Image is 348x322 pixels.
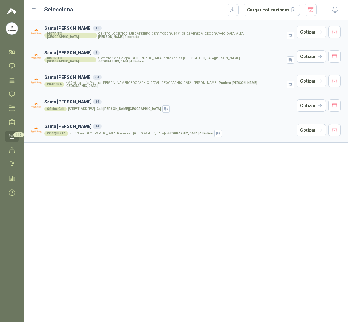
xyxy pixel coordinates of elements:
[6,23,18,34] img: Company Logo
[31,51,42,62] img: Company Logo
[93,99,102,104] div: 16
[44,131,68,136] div: CONQUISTA
[44,5,73,14] h2: Selecciona
[98,32,286,39] p: CENTRO LOGISTICO EJE CAFETERO CERRITOS CRA 15 # 138-25 VEREDA [GEOGRAPHIC_DATA] ALTA -
[44,107,67,111] div: Oficica Cali
[297,26,326,38] button: Cotizar
[68,107,161,111] p: [STREET_ADDRESS] -
[93,26,102,31] div: 11
[31,100,42,111] img: Company Logo
[44,25,294,32] h3: Santa [PERSON_NAME]
[44,49,294,56] h3: Santa [PERSON_NAME]
[44,33,97,38] div: DISTRITO [GEOGRAPHIC_DATA]
[44,82,64,87] div: PRADERA
[44,98,294,105] h3: Santa [PERSON_NAME]
[297,124,326,136] button: Cotizar
[93,124,102,129] div: 13
[66,81,257,88] strong: Pradera , [PERSON_NAME][GEOGRAPHIC_DATA]
[98,57,286,63] p: Kilómetro 3 vía Galapa [GEOGRAPHIC_DATA], detras de las [GEOGRAPHIC_DATA][PERSON_NAME], -
[44,57,96,62] div: DISTRITO [GEOGRAPHIC_DATA]
[93,75,102,80] div: 64
[297,50,326,63] button: Cotizar
[69,132,213,135] p: km 6.3 via [GEOGRAPHIC_DATA] Polonuevo. [GEOGRAPHIC_DATA] -
[13,132,24,137] span: 113
[31,125,42,136] img: Company Logo
[167,132,213,135] strong: [GEOGRAPHIC_DATA] , Atlántico
[297,75,326,87] button: Cotizar
[5,131,19,142] a: 113
[66,81,286,88] p: KM 2 vía la tupia Pradera-[PERSON_NAME][GEOGRAPHIC_DATA], [GEOGRAPHIC_DATA][PERSON_NAME] -
[44,123,294,130] h3: Santa [PERSON_NAME]
[98,60,144,63] strong: [GEOGRAPHIC_DATA] , Atlántico
[31,76,42,87] img: Company Logo
[93,50,100,55] div: 9
[44,74,294,81] h3: Santa [PERSON_NAME]
[98,35,139,39] strong: [PERSON_NAME] , Risaralda
[31,27,42,38] img: Company Logo
[97,107,161,111] strong: Cali , [PERSON_NAME][GEOGRAPHIC_DATA]
[7,7,16,15] img: Logo peakr
[244,4,300,16] button: Cargar cotizaciones
[297,99,326,112] button: Cotizar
